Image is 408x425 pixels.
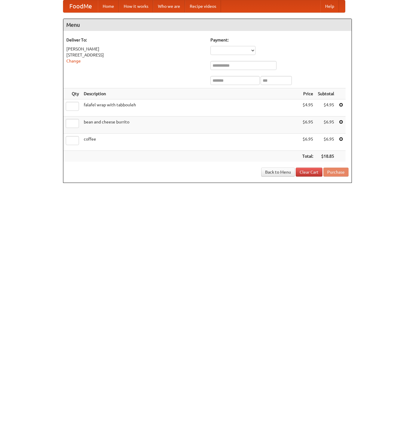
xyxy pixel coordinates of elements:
[300,117,316,134] td: $6.95
[81,88,300,99] th: Description
[261,168,295,177] a: Back to Menu
[81,99,300,117] td: falafel wrap with tabbouleh
[66,46,204,52] div: [PERSON_NAME]
[153,0,185,12] a: Who we are
[81,134,300,151] td: coffee
[316,88,337,99] th: Subtotal
[316,117,337,134] td: $6.95
[316,151,337,162] th: $18.85
[63,0,98,12] a: FoodMe
[81,117,300,134] td: bean and cheese burrito
[300,88,316,99] th: Price
[296,168,322,177] a: Clear Cart
[300,134,316,151] td: $6.95
[66,37,204,43] h5: Deliver To:
[316,134,337,151] td: $6.95
[119,0,153,12] a: How it works
[323,168,349,177] button: Purchase
[66,52,204,58] div: [STREET_ADDRESS]
[300,151,316,162] th: Total:
[210,37,349,43] h5: Payment:
[316,99,337,117] td: $4.95
[320,0,339,12] a: Help
[185,0,221,12] a: Recipe videos
[63,19,352,31] h4: Menu
[300,99,316,117] td: $4.95
[63,88,81,99] th: Qty
[98,0,119,12] a: Home
[66,59,81,63] a: Change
